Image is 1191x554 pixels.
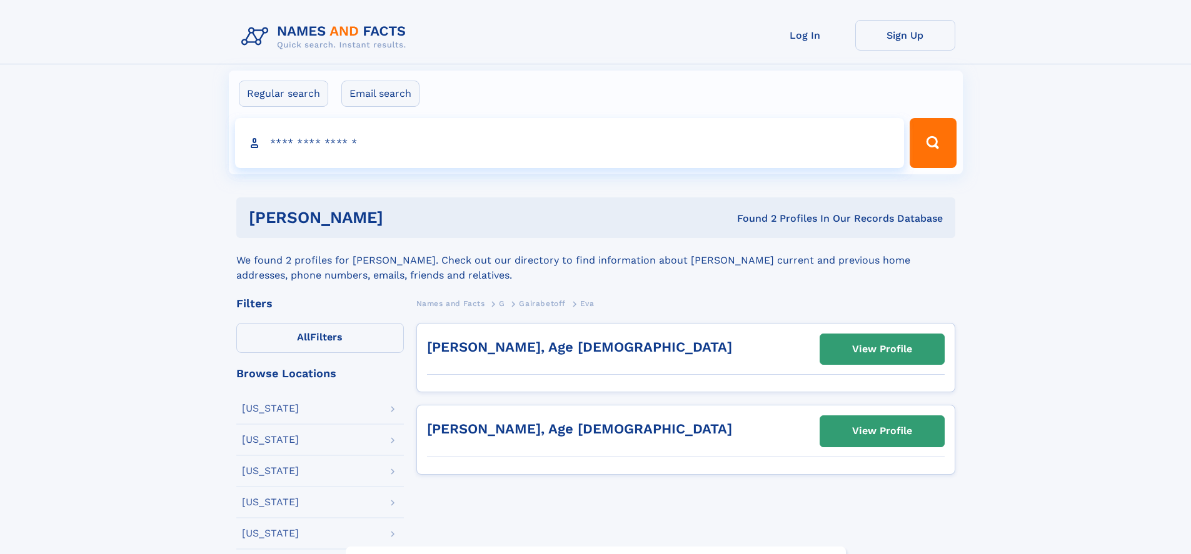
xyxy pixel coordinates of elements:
a: [PERSON_NAME], Age [DEMOGRAPHIC_DATA] [427,339,732,355]
div: [US_STATE] [242,497,299,507]
button: Search Button [910,118,956,168]
div: Found 2 Profiles In Our Records Database [560,212,943,225]
label: Email search [341,81,420,107]
a: Gairabetoff [519,295,566,311]
span: G [499,299,505,308]
span: Eva [580,299,595,308]
div: [US_STATE] [242,403,299,413]
div: [US_STATE] [242,435,299,445]
div: [US_STATE] [242,466,299,476]
input: search input [235,118,905,168]
a: Log In [755,20,855,51]
div: Browse Locations [236,368,404,379]
a: Names and Facts [416,295,485,311]
span: Gairabetoff [519,299,566,308]
a: View Profile [820,334,944,364]
div: [US_STATE] [242,528,299,538]
div: View Profile [852,335,912,364]
h1: [PERSON_NAME] [249,210,560,225]
span: All [297,331,310,343]
a: View Profile [820,416,944,446]
a: [PERSON_NAME], Age [DEMOGRAPHIC_DATA] [427,421,732,437]
div: Filters [236,298,404,309]
label: Filters [236,323,404,353]
label: Regular search [239,81,328,107]
a: Sign Up [855,20,955,51]
img: Logo Names and Facts [236,20,416,54]
div: View Profile [852,417,912,445]
div: We found 2 profiles for [PERSON_NAME]. Check out our directory to find information about [PERSON_... [236,238,955,283]
a: G [499,295,505,311]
